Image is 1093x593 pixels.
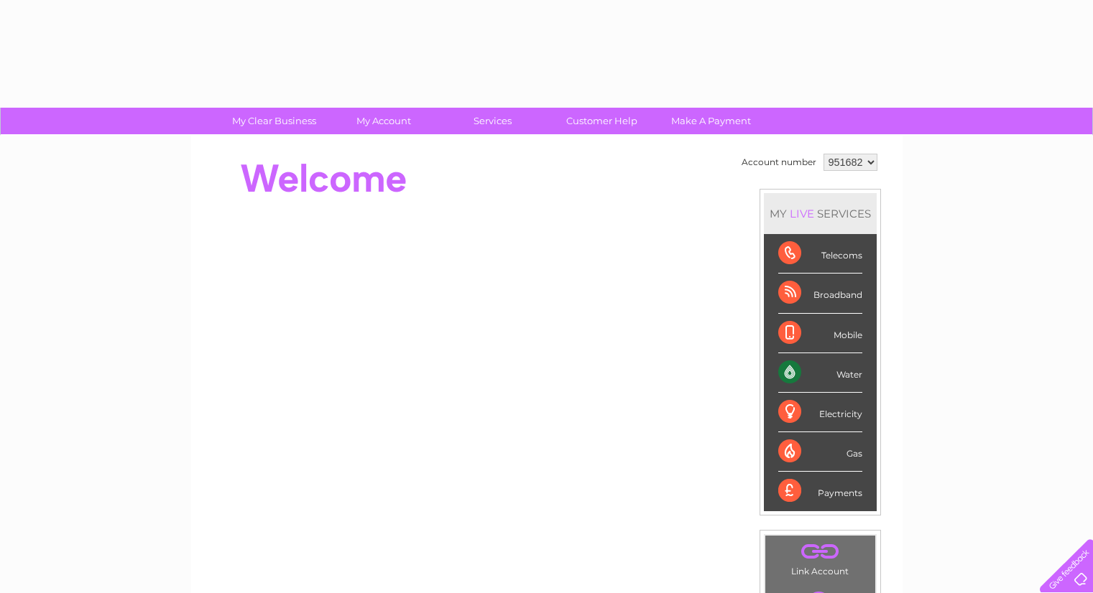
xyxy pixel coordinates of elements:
div: Payments [778,472,862,510]
div: Water [778,353,862,393]
div: Telecoms [778,234,862,274]
td: Account number [738,150,820,174]
a: . [769,539,872,564]
a: Customer Help [543,108,661,134]
div: MY SERVICES [764,193,877,234]
a: My Clear Business [215,108,333,134]
div: Broadband [778,274,862,313]
a: Make A Payment [652,108,770,134]
div: Mobile [778,314,862,353]
div: LIVE [787,207,817,220]
a: My Account [324,108,443,134]
div: Electricity [778,393,862,432]
td: Link Account [765,535,876,580]
div: Gas [778,432,862,472]
a: Services [433,108,552,134]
